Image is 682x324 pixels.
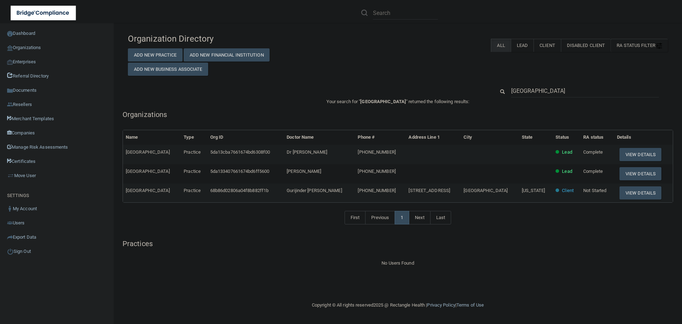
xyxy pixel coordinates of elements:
[583,188,606,193] span: Not Started
[7,172,14,179] img: briefcase.64adab9b.png
[656,43,662,49] img: icon-filter@2x.21656d0b.png
[562,167,572,176] p: Lead
[562,186,574,195] p: Client
[522,188,545,193] span: [US_STATE]
[184,188,201,193] span: Practice
[123,111,673,118] h5: Organizations
[126,149,170,155] span: [GEOGRAPHIC_DATA]
[268,294,527,317] div: Copyright © All rights reserved 2025 @ Rectangle Health | |
[7,248,13,255] img: ic_power_dark.7ecde6b1.png
[583,149,603,155] span: Complete
[464,188,508,193] span: [GEOGRAPHIC_DATA]
[7,220,13,226] img: icon-users.e205127d.png
[456,302,484,308] a: Terms of Use
[7,31,13,37] img: ic_dashboard_dark.d01f4a41.png
[395,211,409,224] a: 1
[619,148,661,161] button: View Details
[184,169,201,174] span: Practice
[7,234,13,240] img: icon-export.b9366987.png
[287,169,321,174] span: [PERSON_NAME]
[287,188,342,193] span: Gurijinder [PERSON_NAME]
[126,169,170,174] span: [GEOGRAPHIC_DATA]
[210,169,269,174] span: 5da133407661674bd6ff5600
[184,48,270,62] button: Add New Financial Institution
[123,259,673,267] div: No Users Found
[128,63,208,76] button: Add New Business Associate
[7,102,13,107] img: ic_reseller.de258add.png
[210,149,270,155] span: 5da13cba7661674bd6308f00
[123,240,673,248] h5: Practices
[617,43,662,48] span: RA Status Filter
[184,149,201,155] span: Practice
[534,39,561,52] label: Client
[207,130,284,145] th: Org ID
[123,130,181,145] th: Name
[11,6,76,20] img: bridge_compliance_login_screen.278c3ca4.svg
[553,130,580,145] th: Status
[358,188,395,193] span: [PHONE_NUMBER]
[355,130,406,145] th: Phone #
[427,302,455,308] a: Privacy Policy
[619,186,661,200] button: View Details
[583,169,603,174] span: Complete
[284,130,355,145] th: Doctor Name
[561,39,611,52] label: Disabled Client
[491,39,510,52] label: All
[373,6,438,20] input: Search
[126,188,170,193] span: [GEOGRAPHIC_DATA]
[409,211,430,224] a: Next
[511,39,534,52] label: Lead
[287,149,327,155] span: Dr [PERSON_NAME]
[210,188,269,193] span: 68b86d02806a04f8b882ff1b
[7,191,29,200] label: SETTINGS
[519,130,553,145] th: State
[365,211,395,224] a: Previous
[408,188,450,193] span: [STREET_ADDRESS]
[345,211,366,224] a: First
[580,130,614,145] th: RA status
[181,130,207,145] th: Type
[358,149,395,155] span: [PHONE_NUMBER]
[619,167,661,180] button: View Details
[461,130,519,145] th: City
[123,97,673,106] p: Your search for " " returned the following results:
[511,84,659,97] input: Search
[7,88,13,94] img: icon-documents.8dae5593.png
[7,60,13,65] img: enterprise.0d942306.png
[614,130,673,145] th: Details
[406,130,461,145] th: Address Line 1
[128,48,183,62] button: Add New Practice
[128,34,301,43] h4: Organization Directory
[430,211,451,224] a: Last
[562,148,572,156] p: Lead
[360,99,406,104] span: [GEOGRAPHIC_DATA]
[7,45,13,51] img: organization-icon.f8decf85.png
[7,206,13,212] img: ic_user_dark.df1a06c3.png
[361,10,368,16] img: ic-search.3b580494.png
[358,169,395,174] span: [PHONE_NUMBER]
